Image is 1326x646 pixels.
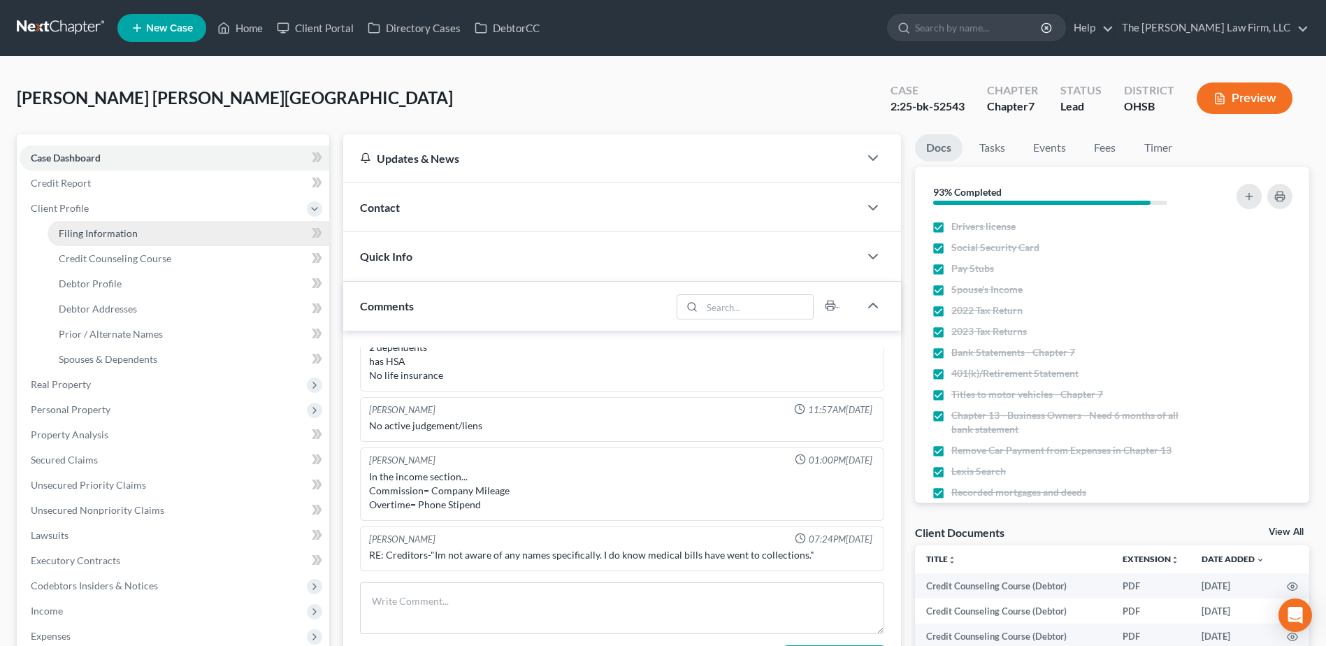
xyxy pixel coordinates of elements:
span: Unsecured Nonpriority Claims [31,504,164,516]
a: Executory Contracts [20,548,329,573]
span: Prior / Alternate Names [59,328,163,340]
div: Chapter [987,99,1038,115]
a: Property Analysis [20,422,329,447]
a: Spouses & Dependents [48,347,329,372]
div: Case [891,82,965,99]
a: Filing Information [48,221,329,246]
a: Timer [1133,134,1183,161]
a: Lawsuits [20,523,329,548]
span: Comments [360,299,414,313]
a: Titleunfold_more [926,554,956,564]
div: 2:25-bk-52543 [891,99,965,115]
span: Expenses [31,630,71,642]
td: [DATE] [1190,573,1276,598]
span: Debtor Addresses [59,303,137,315]
span: Personal Property [31,403,110,415]
span: Executory Contracts [31,554,120,566]
span: [PERSON_NAME] [PERSON_NAME][GEOGRAPHIC_DATA] [17,87,453,108]
a: Help [1067,15,1114,41]
span: Drivers license [951,220,1016,234]
span: Contact [360,201,400,214]
a: Unsecured Nonpriority Claims [20,498,329,523]
div: In the income section... Commission= Company Mileage Overtime= Phone Stipend [369,470,875,512]
div: OHSB [1124,99,1174,115]
span: Recorded mortgages and deeds [951,485,1086,499]
a: Client Portal [270,15,361,41]
span: 2022 Tax Return [951,303,1023,317]
i: unfold_more [948,556,956,564]
a: The [PERSON_NAME] Law Firm, LLC [1115,15,1309,41]
span: 2023 Tax Returns [951,324,1027,338]
div: Client Documents [915,525,1004,540]
span: Titles to motor vehicles - Chapter 7 [951,387,1103,401]
a: Tasks [968,134,1016,161]
td: Credit Counseling Course (Debtor) [915,573,1111,598]
span: 07:24PM[DATE] [809,533,872,546]
span: Social Security Card [951,241,1039,254]
a: Directory Cases [361,15,468,41]
span: Unsecured Priority Claims [31,479,146,491]
span: Pay Stubs [951,261,994,275]
div: Chapter [987,82,1038,99]
span: Credit Counseling Course [59,252,171,264]
input: Search... [702,295,813,319]
span: Spouses & Dependents [59,353,157,365]
a: Credit Report [20,171,329,196]
a: Unsecured Priority Claims [20,473,329,498]
span: 401(k)/Retirement Statement [951,366,1079,380]
a: Case Dashboard [20,145,329,171]
span: Debtor Profile [59,278,122,289]
a: Debtor Profile [48,271,329,296]
span: Spouse's Income [951,282,1023,296]
span: Bank Statements - Chapter 7 [951,345,1075,359]
div: District [1124,82,1174,99]
span: Codebtors Insiders & Notices [31,580,158,591]
span: Filing Information [59,227,138,239]
a: Debtor Addresses [48,296,329,322]
span: Client Profile [31,202,89,214]
a: Prior / Alternate Names [48,322,329,347]
span: Lexis Search [951,464,1006,478]
a: Events [1022,134,1077,161]
span: Lawsuits [31,529,69,541]
span: 7 [1028,99,1035,113]
span: Property Analysis [31,429,108,440]
span: Real Property [31,378,91,390]
div: Status [1060,82,1102,99]
a: Secured Claims [20,447,329,473]
td: Credit Counseling Course (Debtor) [915,598,1111,624]
span: Chapter 13 - Business Owners - Need 6 months of all bank statement [951,408,1199,436]
span: New Case [146,23,193,34]
a: View All [1269,527,1304,537]
input: Search by name... [915,15,1043,41]
strong: 93% Completed [933,186,1002,198]
div: Updates & News [360,151,842,166]
div: No active judgement/liens [369,419,875,433]
i: unfold_more [1171,556,1179,564]
span: 11:57AM[DATE] [808,403,872,417]
td: PDF [1111,573,1190,598]
td: [DATE] [1190,598,1276,624]
div: [PERSON_NAME] [369,403,435,417]
a: Home [210,15,270,41]
span: 01:00PM[DATE] [809,454,872,467]
a: Date Added expand_more [1202,554,1264,564]
a: Fees [1083,134,1127,161]
div: [PERSON_NAME] [369,454,435,467]
a: DebtorCC [468,15,547,41]
span: Credit Report [31,177,91,189]
div: Lead [1060,99,1102,115]
i: expand_more [1256,556,1264,564]
span: Secured Claims [31,454,98,466]
div: [PERSON_NAME] [369,533,435,546]
a: Extensionunfold_more [1123,554,1179,564]
div: Open Intercom Messenger [1278,598,1312,632]
td: PDF [1111,598,1190,624]
a: Docs [915,134,963,161]
span: Case Dashboard [31,152,101,164]
div: RE: Creditors-"Im not aware of any names specifically. I do know medical bills have went to colle... [369,548,875,562]
span: Remove Car Payment from Expenses in Chapter 13 [951,443,1172,457]
span: Quick Info [360,250,412,263]
a: Credit Counseling Course [48,246,329,271]
button: Preview [1197,82,1292,114]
